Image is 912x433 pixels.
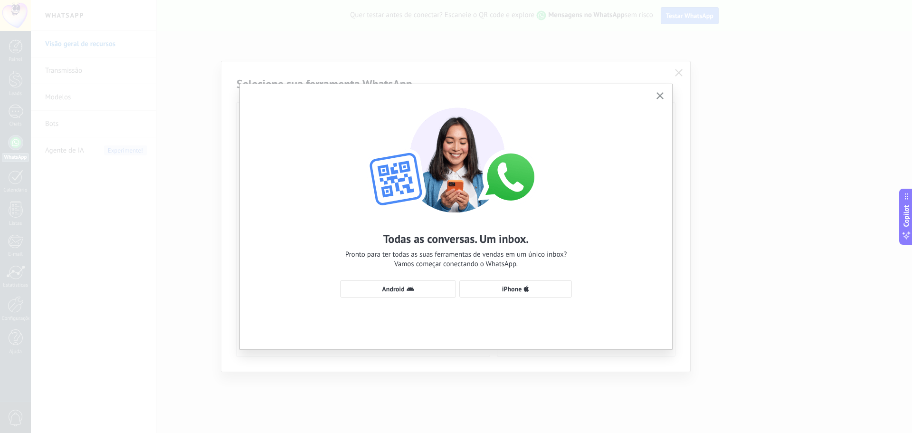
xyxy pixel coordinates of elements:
[902,205,911,227] span: Copilot
[502,286,522,292] span: iPhone
[382,286,404,292] span: Android
[459,280,572,298] button: iPhone
[345,250,567,269] span: Pronto para ter todas as suas ferramentas de vendas em um único inbox? Vamos começar conectando o...
[340,280,456,298] button: Android
[383,231,529,246] h2: Todas as conversas. Um inbox.
[351,98,560,212] img: wa-lite-select-device.png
